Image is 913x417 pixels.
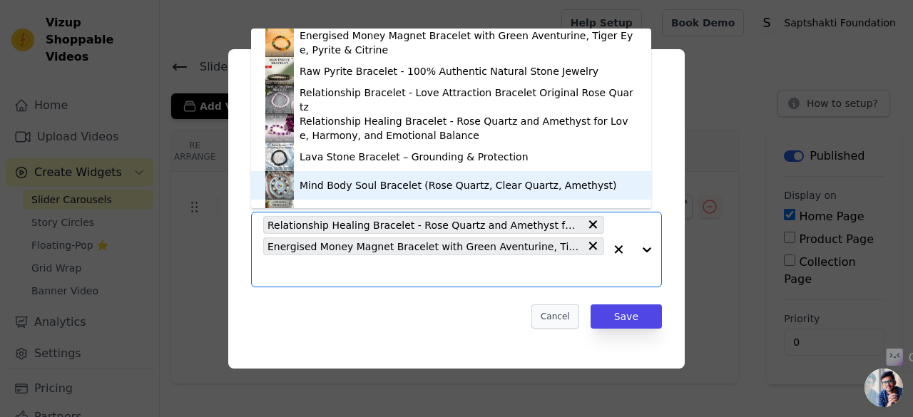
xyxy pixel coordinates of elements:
img: product thumbnail [265,200,294,228]
div: Relationship Healing Bracelet - Rose Quartz and Amethyst for Love, Harmony, and Emotional Balance [300,114,637,143]
img: product thumbnail [265,57,294,86]
div: 9 Chakra Healing Bracelet – Balance, Protect, Energize [300,207,573,221]
div: Open chat [864,369,903,407]
img: product thumbnail [265,143,294,171]
span: Energised Money Magnet Bracelet with Green Aventurine, Tiger Eye, Pyrite & Citrine [267,238,580,254]
span: Relationship Healing Bracelet - Rose Quartz and Amethyst for Love, Harmony, and Emotional Balance [267,217,580,233]
img: product thumbnail [265,86,294,114]
div: Lava Stone Bracelet – Grounding & Protection [300,150,529,164]
div: Energised Money Magnet Bracelet with Green Aventurine, Tiger Eye, Pyrite & Citrine [300,29,637,57]
button: Save [591,304,662,329]
div: Relationship Bracelet - Love Attraction Bracelet Original Rose Quartz [300,86,637,114]
button: Cancel [531,304,579,329]
div: Raw Pyrite Bracelet - 100% Authentic Natural Stone Jewelry [300,64,598,78]
img: product thumbnail [265,171,294,200]
img: product thumbnail [265,29,294,57]
div: Mind Body Soul Bracelet (Rose Quartz, Clear Quartz, Amethyst) [300,178,617,192]
img: product thumbnail [265,114,294,143]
